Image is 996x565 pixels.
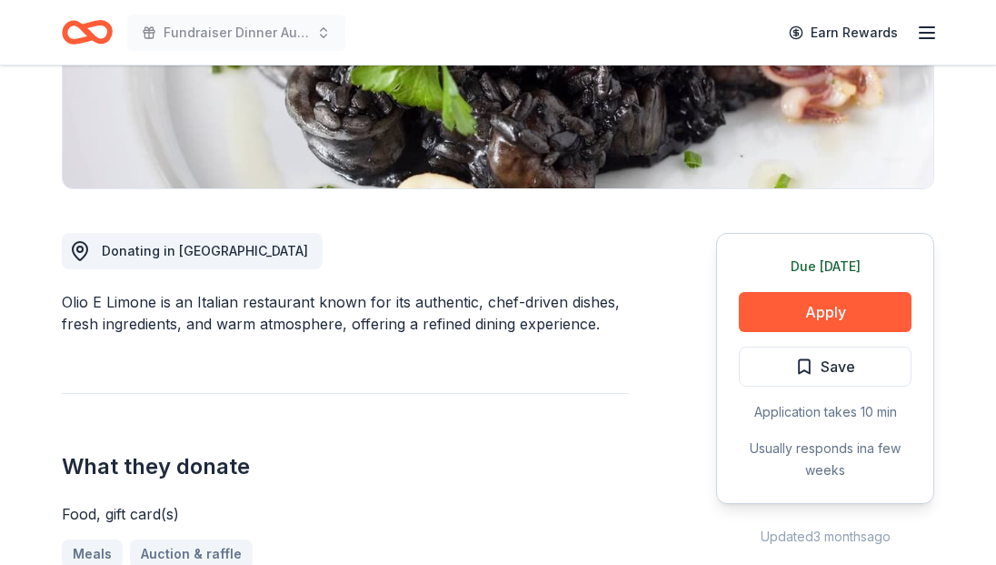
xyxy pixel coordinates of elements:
[62,11,113,54] a: Home
[716,526,934,548] div: Updated 3 months ago
[739,292,911,332] button: Apply
[62,503,629,525] div: Food, gift card(s)
[62,291,629,335] div: Olio E Limone is an Italian restaurant known for its authentic, chef-driven dishes, fresh ingredi...
[778,16,909,49] a: Earn Rewards
[164,22,309,44] span: Fundraiser Dinner Auction & Raffle
[127,15,345,51] button: Fundraiser Dinner Auction & Raffle
[739,438,911,481] div: Usually responds in a few weeks
[62,452,629,481] h2: What they donate
[739,401,911,423] div: Application takes 10 min
[102,243,308,258] span: Donating in [GEOGRAPHIC_DATA]
[821,355,855,378] span: Save
[739,256,911,277] div: Due [DATE]
[739,347,911,387] button: Save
